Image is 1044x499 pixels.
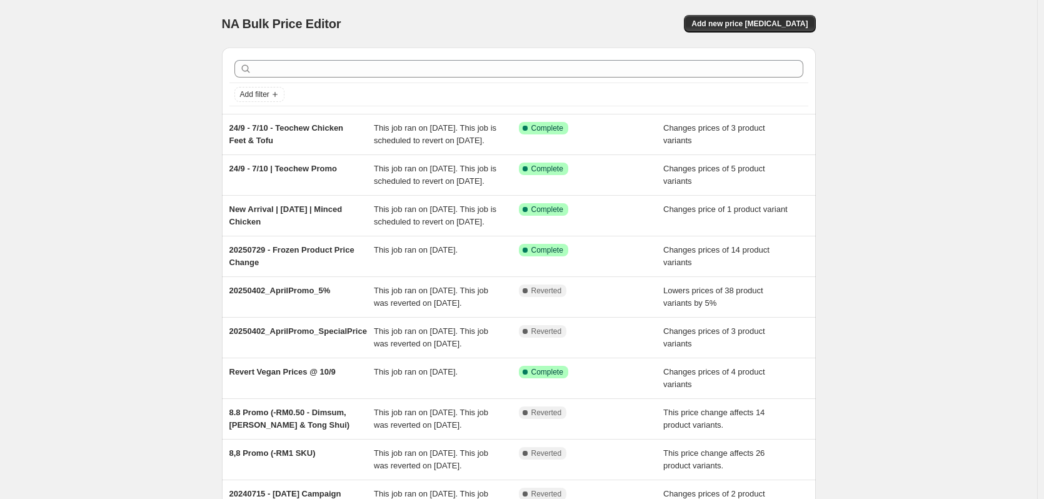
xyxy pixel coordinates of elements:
[663,326,765,348] span: Changes prices of 3 product variants
[663,408,765,430] span: This price change affects 14 product variants.
[374,367,458,376] span: This job ran on [DATE].
[229,326,367,336] span: 20250402_AprilPromo_SpecialPrice
[663,286,763,308] span: Lowers prices of 38 product variants by 5%
[684,15,815,33] button: Add new price [MEDICAL_DATA]
[531,367,563,377] span: Complete
[663,245,770,267] span: Changes prices of 14 product variants
[229,448,316,458] span: 8,8 Promo (-RM1 SKU)
[663,164,765,186] span: Changes prices of 5 product variants
[691,19,808,29] span: Add new price [MEDICAL_DATA]
[229,204,343,226] span: New Arrival | [DATE] | Minced Chicken
[374,448,488,470] span: This job ran on [DATE]. This job was reverted on [DATE].
[229,164,337,173] span: 24/9 - 7/10 | Teochew Promo
[374,408,488,430] span: This job ran on [DATE]. This job was reverted on [DATE].
[374,286,488,308] span: This job ran on [DATE]. This job was reverted on [DATE].
[229,245,354,267] span: 20250729 - Frozen Product Price Change
[663,448,765,470] span: This price change affects 26 product variants.
[531,408,562,418] span: Reverted
[531,448,562,458] span: Reverted
[374,326,488,348] span: This job ran on [DATE]. This job was reverted on [DATE].
[229,123,344,145] span: 24/9 - 7/10 - Teochew Chicken Feet & Tofu
[531,123,563,133] span: Complete
[374,123,496,145] span: This job ran on [DATE]. This job is scheduled to revert on [DATE].
[374,164,496,186] span: This job ran on [DATE]. This job is scheduled to revert on [DATE].
[531,164,563,174] span: Complete
[240,89,269,99] span: Add filter
[229,367,336,376] span: Revert Vegan Prices @ 10/9
[531,204,563,214] span: Complete
[229,286,331,295] span: 20250402_AprilPromo_5%
[531,245,563,255] span: Complete
[229,408,350,430] span: 8.8 Promo (-RM0.50 - Dimsum, [PERSON_NAME] & Tong Shui)
[663,204,788,214] span: Changes price of 1 product variant
[531,326,562,336] span: Reverted
[663,123,765,145] span: Changes prices of 3 product variants
[222,17,341,31] span: NA Bulk Price Editor
[374,245,458,255] span: This job ran on [DATE].
[531,286,562,296] span: Reverted
[531,489,562,499] span: Reverted
[234,87,284,102] button: Add filter
[374,204,496,226] span: This job ran on [DATE]. This job is scheduled to revert on [DATE].
[663,367,765,389] span: Changes prices of 4 product variants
